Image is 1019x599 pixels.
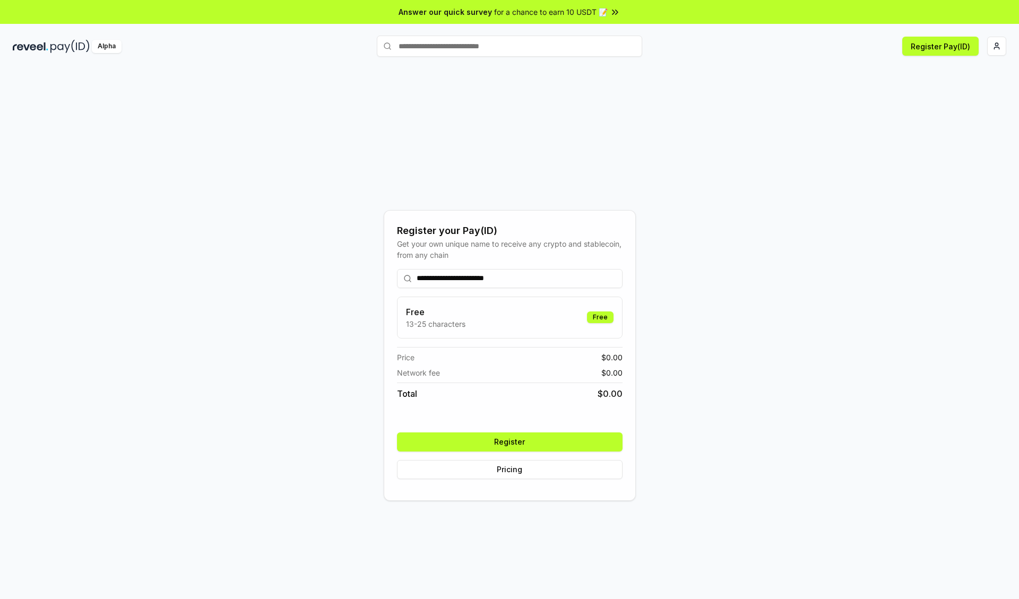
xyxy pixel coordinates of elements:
[406,318,465,329] p: 13-25 characters
[397,387,417,400] span: Total
[397,367,440,378] span: Network fee
[601,352,623,363] span: $ 0.00
[92,40,122,53] div: Alpha
[494,6,608,18] span: for a chance to earn 10 USDT 📝
[13,40,48,53] img: reveel_dark
[399,6,492,18] span: Answer our quick survey
[50,40,90,53] img: pay_id
[397,432,623,452] button: Register
[397,223,623,238] div: Register your Pay(ID)
[587,311,614,323] div: Free
[397,460,623,479] button: Pricing
[406,306,465,318] h3: Free
[902,37,979,56] button: Register Pay(ID)
[397,238,623,261] div: Get your own unique name to receive any crypto and stablecoin, from any chain
[598,387,623,400] span: $ 0.00
[397,352,414,363] span: Price
[601,367,623,378] span: $ 0.00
